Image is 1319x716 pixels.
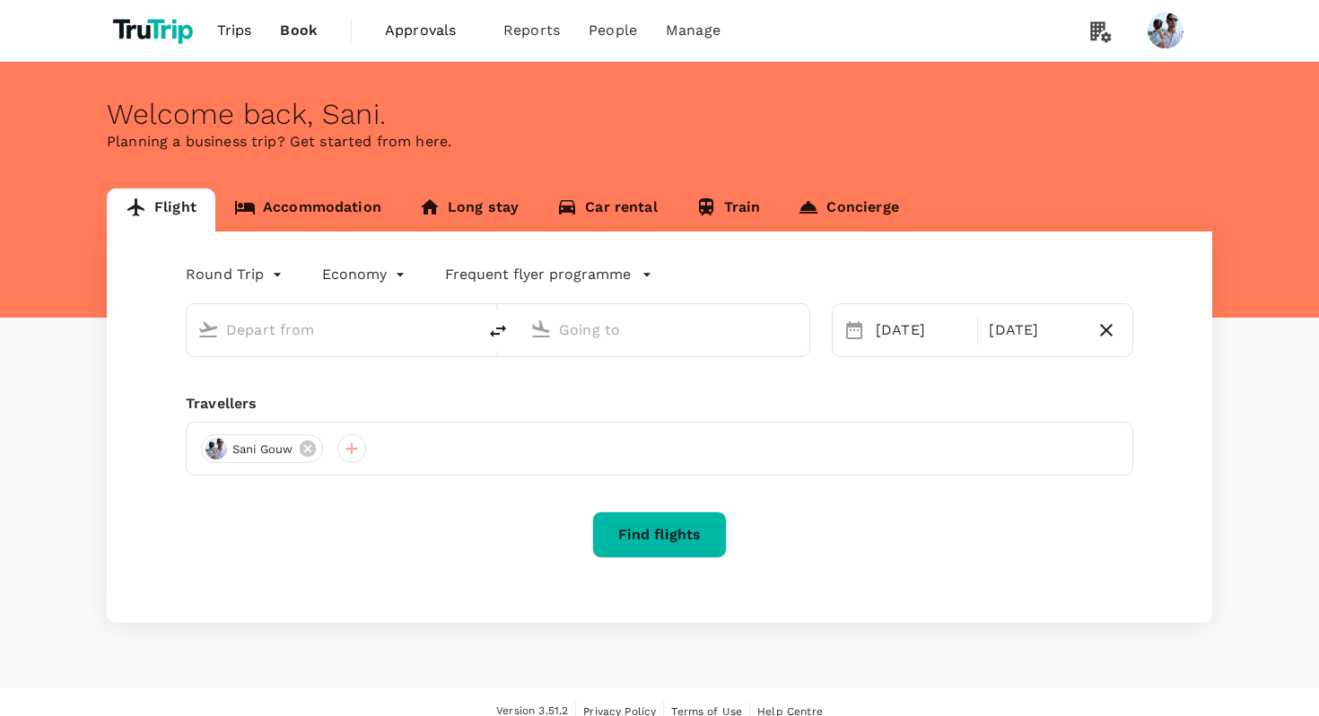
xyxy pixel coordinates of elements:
span: People [589,20,637,41]
div: Sani Gouw [201,434,323,463]
input: Going to [559,316,772,344]
div: [DATE] [869,312,974,348]
div: Round Trip [186,260,286,289]
span: Approvals [385,20,475,41]
button: delete [476,310,520,353]
p: Frequent flyer programme [445,264,631,285]
button: Find flights [592,511,727,558]
a: Concierge [779,188,917,231]
span: Manage [666,20,721,41]
button: Open [464,327,467,331]
span: Sani Gouw [222,441,303,458]
img: avatar-6695f0dd85a4d.png [205,438,227,459]
div: Travellers [186,393,1133,415]
a: Flight [107,188,215,231]
div: Welcome back , Sani . [107,98,1212,131]
img: TruTrip logo [107,11,203,50]
div: [DATE] [982,312,1087,348]
span: Reports [503,20,560,41]
p: Planning a business trip? Get started from here. [107,131,1212,153]
span: Trips [217,20,252,41]
a: Car rental [537,188,677,231]
button: Frequent flyer programme [445,264,652,285]
a: Train [677,188,780,231]
div: Economy [322,260,409,289]
button: Open [797,327,800,331]
img: Sani Gouw [1148,13,1184,48]
input: Depart from [226,316,439,344]
a: Accommodation [215,188,400,231]
span: Book [280,20,318,41]
a: Long stay [400,188,537,231]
